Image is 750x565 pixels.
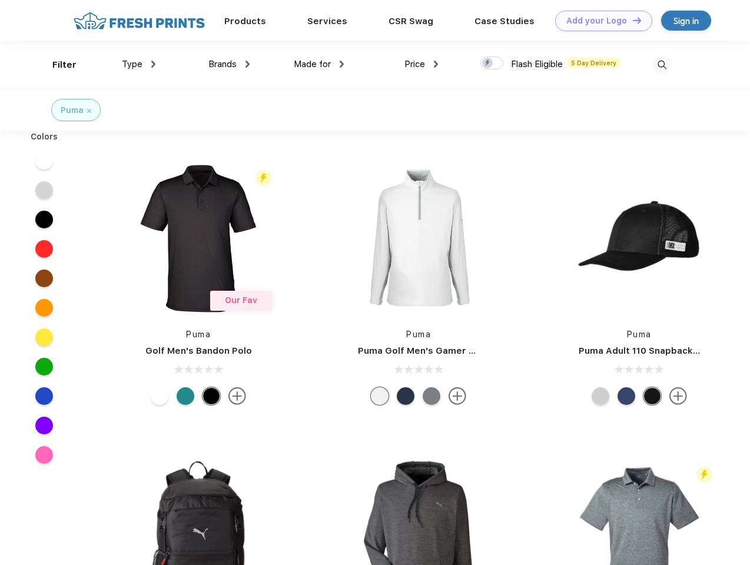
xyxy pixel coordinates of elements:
[208,59,237,69] span: Brands
[186,330,211,339] a: Puma
[643,387,661,405] div: Pma Blk with Pma Blk
[627,330,652,339] a: Puma
[633,17,641,24] img: DT
[371,387,389,405] div: Bright White
[423,387,440,405] div: Quiet Shade
[122,59,142,69] span: Type
[340,160,497,317] img: func=resize&h=266
[449,387,466,405] img: more.svg
[70,11,208,31] img: fo%20logo%202.webp
[568,58,620,68] span: 5 Day Delivery
[661,11,711,31] a: Sign in
[87,109,91,113] img: filter_cancel.svg
[566,16,627,26] div: Add your Logo
[561,160,718,317] img: func=resize&h=266
[225,295,257,305] span: Our Fav
[652,55,672,75] img: desktop_search.svg
[145,345,252,356] a: Golf Men's Bandon Polo
[151,387,168,405] div: Bright White
[61,104,84,117] div: Puma
[434,61,438,68] img: dropdown.png
[397,387,414,405] div: Navy Blazer
[245,61,250,68] img: dropdown.png
[307,16,347,26] a: Services
[228,387,246,405] img: more.svg
[511,59,563,69] span: Flash Eligible
[120,160,277,317] img: func=resize&h=266
[177,387,194,405] div: Green Lagoon
[696,467,712,483] img: flash_active_toggle.svg
[592,387,609,405] div: Quarry Brt Whit
[618,387,635,405] div: Peacoat with Qut Shd
[404,59,425,69] span: Price
[358,345,544,356] a: Puma Golf Men's Gamer Golf Quarter-Zip
[340,61,344,68] img: dropdown.png
[389,16,433,26] a: CSR Swag
[151,61,155,68] img: dropdown.png
[255,170,271,186] img: flash_active_toggle.svg
[673,14,699,28] div: Sign in
[294,59,331,69] span: Made for
[224,16,266,26] a: Products
[22,131,67,143] div: Colors
[669,387,687,405] img: more.svg
[406,330,431,339] a: Puma
[52,58,77,72] div: Filter
[203,387,220,405] div: Puma Black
